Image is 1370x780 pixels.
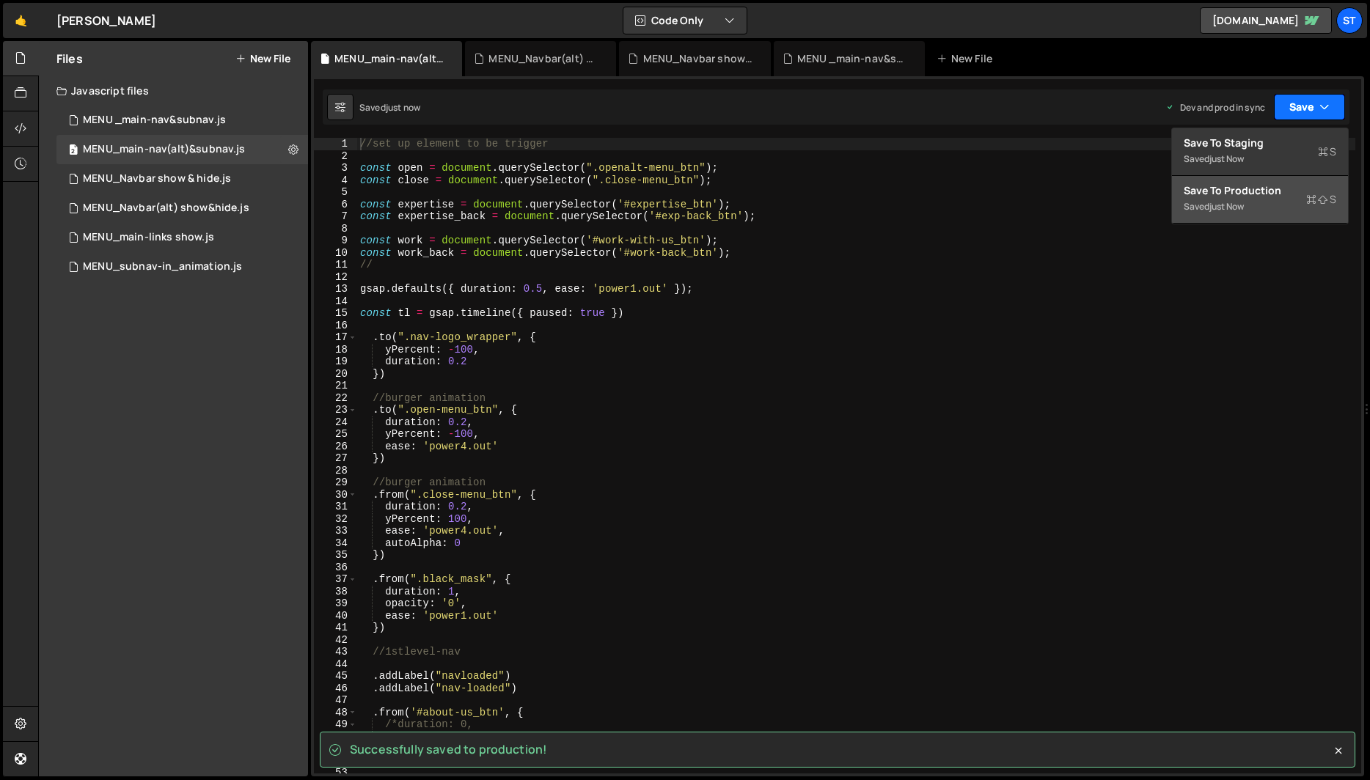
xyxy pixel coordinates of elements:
a: [DOMAIN_NAME] [1200,7,1332,34]
div: 15 [314,307,357,320]
div: 47 [314,694,357,707]
a: St [1336,7,1363,34]
div: 27 [314,452,357,465]
div: MENU _main-nav&subnav.js [797,51,907,66]
div: 36 [314,562,357,574]
div: 53 [314,767,357,779]
div: 2 [314,150,357,163]
div: 52 [314,755,357,768]
span: S [1306,192,1336,207]
div: 26 [314,441,357,453]
div: 28 [314,465,357,477]
div: Dev and prod in sync [1165,101,1265,114]
div: 16445/45696.js [56,194,308,223]
div: Save to Production [1184,183,1336,198]
div: 37 [314,573,357,586]
div: MENU_Navbar show & hide.js [83,172,231,185]
div: 30 [314,489,357,501]
div: 45 [314,670,357,682]
div: 16445/44754.js [56,252,308,282]
div: New File [937,51,998,66]
div: 10 [314,247,357,260]
div: MENU_subnav-in_animation.js [83,260,242,273]
div: Saved [1184,198,1336,216]
div: 43 [314,646,357,658]
div: [PERSON_NAME] [56,12,156,29]
div: 4 [314,174,357,187]
div: MENU_Navbar(alt) show&hide.js [83,202,249,215]
div: 33 [314,525,357,537]
div: 41 [314,622,357,634]
h2: Files [56,51,83,67]
div: 31 [314,501,357,513]
div: Javascript files [39,76,308,106]
div: 46 [314,682,357,695]
div: 17 [314,331,357,344]
button: Save to StagingS Savedjust now [1172,128,1348,176]
div: 50 [314,731,357,743]
div: 16 [314,320,357,332]
div: 16445/44745.js [56,223,308,252]
div: 29 [314,477,357,489]
div: 25 [314,428,357,441]
div: 51 [314,743,357,755]
div: 35 [314,549,357,562]
div: MENU_Navbar show & hide.js [56,164,308,194]
div: 12 [314,271,357,284]
div: 44 [314,658,357,671]
div: MENU_main-nav(alt)&subnav.js [83,143,245,156]
div: 34 [314,537,357,550]
div: 1 [314,138,357,150]
a: 🤙 [3,3,39,38]
span: Successfully saved to production! [350,741,547,757]
div: 6 [314,199,357,211]
div: 14 [314,295,357,308]
div: 11 [314,259,357,271]
div: MENU_Navbar show & hide.js [643,51,753,66]
div: 42 [314,634,357,647]
span: 2 [69,145,78,157]
div: 49 [314,718,357,731]
div: 32 [314,513,357,526]
div: MENU_main-nav(alt)&subnav.js [334,51,444,66]
div: 5 [314,186,357,199]
div: Save to Staging [1184,136,1336,150]
div: 48 [314,707,357,719]
div: 24 [314,416,357,429]
div: 21 [314,380,357,392]
div: 22 [314,392,357,405]
div: 13 [314,283,357,295]
div: MENU _main-nav&subnav.js [83,114,226,127]
div: MENU_main-links show.js [83,231,214,244]
div: 16445/45050.js [56,106,308,135]
button: New File [235,53,290,65]
div: just now [1209,200,1244,213]
div: just now [1209,152,1244,165]
div: 39 [314,597,357,610]
div: 40 [314,610,357,622]
div: just now [386,101,420,114]
span: S [1318,144,1336,159]
div: 18 [314,344,357,356]
div: 19 [314,356,357,368]
div: 38 [314,586,357,598]
div: Saved [359,101,420,114]
div: MENU_main-nav(alt)&subnav.js [56,135,308,164]
div: Saved [1184,150,1336,168]
button: Save to ProductionS Savedjust now [1172,176,1348,224]
div: MENU_Navbar(alt) show&hide.js [488,51,598,66]
div: 23 [314,404,357,416]
button: Code Only [623,7,747,34]
div: 20 [314,368,357,380]
div: 3 [314,162,357,174]
div: 9 [314,235,357,247]
div: 7 [314,210,357,223]
button: Save [1274,94,1345,120]
div: 8 [314,223,357,235]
